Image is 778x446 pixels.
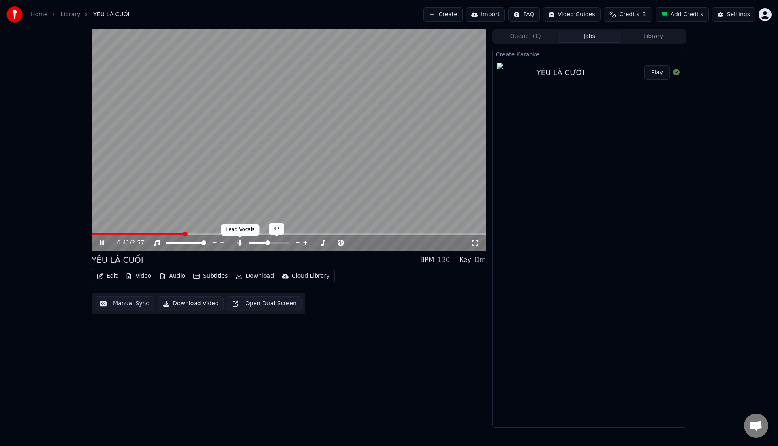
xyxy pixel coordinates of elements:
button: Settings [712,7,755,22]
button: Queue [494,31,558,43]
div: Cloud Library [292,272,329,280]
button: Credits3 [604,7,652,22]
div: 130 [437,255,450,265]
span: 0:41 [117,239,130,247]
button: Import [466,7,505,22]
button: Add Credits [656,7,709,22]
div: 47 [269,223,284,235]
button: Audio [156,270,188,282]
a: Library [60,11,80,19]
span: ( 1 ) [533,32,541,41]
button: Subtitles [190,270,231,282]
button: FAQ [508,7,539,22]
div: / [117,239,137,247]
button: Jobs [558,31,622,43]
button: Play [644,65,670,80]
button: Library [621,31,685,43]
div: YÊU LÀ CUỐI [92,254,143,266]
img: youka [6,6,23,23]
button: Edit [94,270,121,282]
div: Lead Vocals [221,224,260,236]
a: Open chat [744,414,768,438]
span: Credits [619,11,639,19]
span: 2:57 [132,239,144,247]
div: Key [460,255,471,265]
nav: breadcrumb [31,11,130,19]
div: Create Karaoke [493,49,686,59]
button: Video [122,270,154,282]
button: Create [423,7,463,22]
span: YÊU LÀ CUỐI [93,11,129,19]
a: Home [31,11,47,19]
button: Download [233,270,277,282]
button: Video Guides [543,7,601,22]
div: BPM [420,255,434,265]
button: Manual Sync [95,296,154,311]
button: Download Video [158,296,224,311]
div: Dm [474,255,486,265]
div: YÊU LÀ CƯỚI [536,67,585,78]
span: 3 [643,11,646,19]
button: Open Dual Screen [227,296,302,311]
div: Settings [727,11,750,19]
